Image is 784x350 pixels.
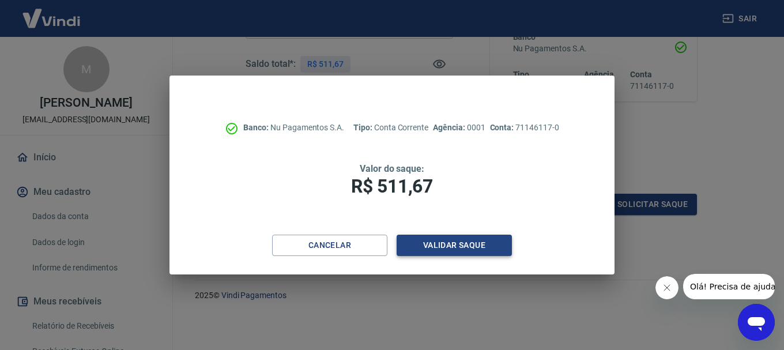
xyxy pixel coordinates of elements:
[738,304,775,341] iframe: Botão para abrir a janela de mensagens
[243,123,270,132] span: Banco:
[655,276,679,299] iframe: Fechar mensagem
[490,122,559,134] p: 71146117-0
[397,235,512,256] button: Validar saque
[490,123,516,132] span: Conta:
[351,175,433,197] span: R$ 511,67
[353,122,428,134] p: Conta Corrente
[683,274,775,299] iframe: Mensagem da empresa
[433,122,485,134] p: 0001
[353,123,374,132] span: Tipo:
[7,8,97,17] span: Olá! Precisa de ajuda?
[433,123,467,132] span: Agência:
[360,163,424,174] span: Valor do saque:
[272,235,387,256] button: Cancelar
[243,122,344,134] p: Nu Pagamentos S.A.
